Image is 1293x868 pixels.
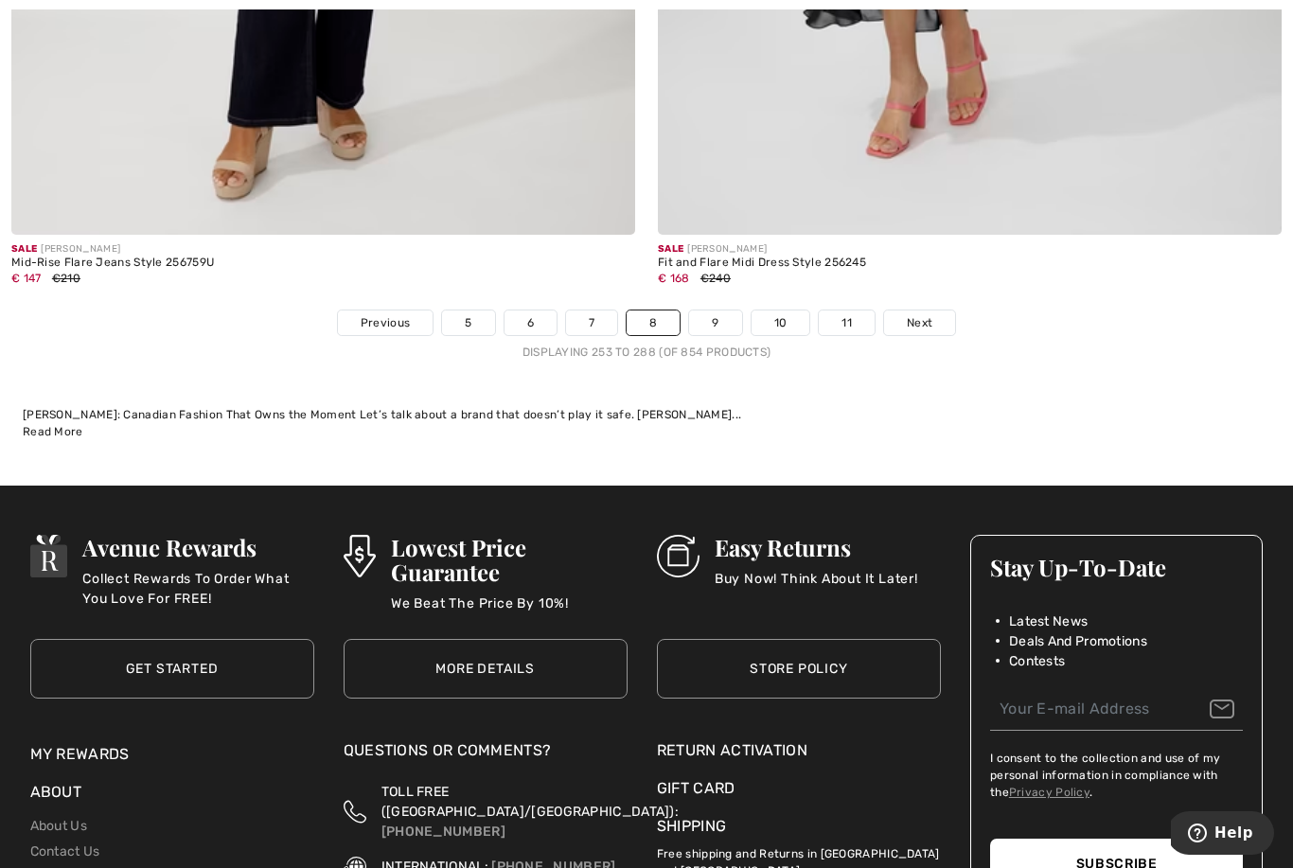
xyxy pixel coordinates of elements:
[11,257,214,270] div: Mid-Rise Flare Jeans Style 256759U
[1009,786,1089,799] a: Privacy Policy
[658,257,866,270] div: Fit and Flare Midi Dress Style 256245
[82,569,313,607] p: Collect Rewards To Order What You Love For FREE!
[30,843,100,859] a: Contact Us
[391,535,628,584] h3: Lowest Price Guarantee
[391,593,628,631] p: We Beat The Price By 10%!
[1171,811,1274,859] iframe: Opens a widget where you can find more information
[1009,631,1147,651] span: Deals And Promotions
[381,784,679,820] span: TOLL FREE ([GEOGRAPHIC_DATA]/[GEOGRAPHIC_DATA]):
[657,817,726,835] a: Shipping
[344,739,628,771] div: Questions or Comments?
[11,272,42,285] span: € 147
[23,406,1270,423] div: [PERSON_NAME]: Canadian Fashion That Owns the Moment Let’s talk about a brand that doesn’t play i...
[990,688,1244,731] input: Your E-mail Address
[30,818,87,834] a: About Us
[990,555,1244,579] h3: Stay Up-To-Date
[344,782,366,841] img: Toll Free (Canada/US)
[82,535,313,559] h3: Avenue Rewards
[566,310,617,335] a: 7
[689,310,741,335] a: 9
[819,310,875,335] a: 11
[1009,611,1088,631] span: Latest News
[442,310,494,335] a: 5
[338,310,433,335] a: Previous
[657,739,941,762] a: Return Activation
[657,639,941,699] a: Store Policy
[907,314,932,331] span: Next
[657,535,700,577] img: Easy Returns
[752,310,810,335] a: 10
[30,781,314,813] div: About
[30,535,68,577] img: Avenue Rewards
[657,777,941,800] a: Gift Card
[715,569,918,607] p: Buy Now! Think About It Later!
[700,272,731,285] span: €240
[658,272,690,285] span: € 168
[11,242,214,257] div: [PERSON_NAME]
[884,310,955,335] a: Next
[344,535,376,577] img: Lowest Price Guarantee
[30,745,130,763] a: My Rewards
[11,243,37,255] span: Sale
[658,242,866,257] div: [PERSON_NAME]
[381,824,505,840] a: [PHONE_NUMBER]
[52,272,80,285] span: €210
[23,425,83,438] span: Read More
[715,535,918,559] h3: Easy Returns
[627,310,680,335] a: 8
[505,310,557,335] a: 6
[658,243,683,255] span: Sale
[361,314,410,331] span: Previous
[30,639,314,699] a: Get Started
[344,639,628,699] a: More Details
[1009,651,1065,671] span: Contests
[990,750,1244,801] label: I consent to the collection and use of my personal information in compliance with the .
